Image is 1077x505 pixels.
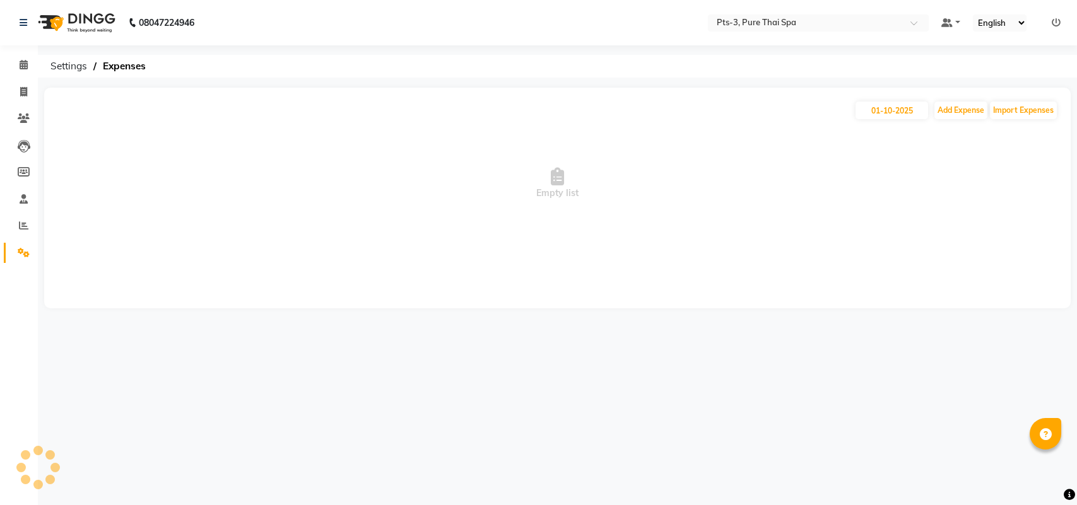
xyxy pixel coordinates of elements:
[57,120,1058,247] span: Empty list
[32,5,119,40] img: logo
[934,102,987,119] button: Add Expense
[990,102,1057,119] button: Import Expenses
[139,5,194,40] b: 08047224946
[97,55,152,78] span: Expenses
[44,55,93,78] span: Settings
[856,102,928,119] input: PLACEHOLDER.DATE
[1024,455,1064,492] iframe: chat widget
